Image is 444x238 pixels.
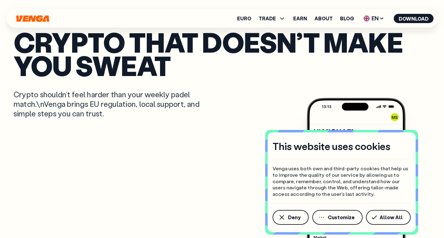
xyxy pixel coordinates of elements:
span: TRADE [259,16,276,21]
span: TRADE [259,15,286,22]
a: Earn [293,16,307,21]
a: Euro [237,16,251,21]
span: Deny [288,215,301,220]
h4: This website uses cookies [273,140,390,153]
p: Crypto shouldn’t feel harder than your weekly padel match.\nVenga brings EU regulation, local sup... [14,90,208,119]
a: Blog [340,16,354,21]
button: Deny [273,210,309,225]
img: flag-uk [364,15,370,22]
button: Customize [312,210,363,225]
button: Download [394,14,434,23]
span: Allow All [380,215,403,220]
button: Allow All [366,210,411,225]
p: Venga uses both own and third-party cookies that help us to improve the quality of our service by... [273,165,411,197]
span: Customize [328,215,355,220]
p: Crypto that doesn’t make you sweat [14,30,430,77]
span: EN [361,14,386,23]
a: About [314,16,333,21]
svg: Home [15,15,50,22]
